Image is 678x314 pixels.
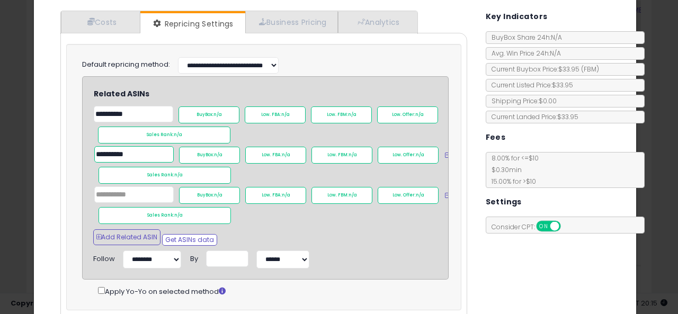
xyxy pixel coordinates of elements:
div: Low. FBA: [245,147,306,164]
span: 15.00 % for > $10 [486,177,536,186]
span: n/a [349,192,357,198]
span: Avg. Win Price 24h: N/A [486,49,561,58]
span: n/a [416,192,424,198]
div: Low. FBM: [311,147,372,164]
span: Current Buybox Price: [486,65,599,74]
span: BuyBox Share 24h: N/A [486,33,562,42]
span: n/a [416,152,424,158]
div: BuyBox: [179,187,240,204]
button: Add Related ASIN [93,229,160,245]
span: n/a [174,172,183,178]
h5: Fees [486,131,506,144]
a: Analytics [338,11,416,33]
span: $0.30 min [486,165,522,174]
div: Low. FBA: [245,187,306,204]
div: Low. FBA: [245,106,306,123]
span: Consider CPT: [486,222,575,231]
div: BuyBox: [179,147,240,164]
span: Current Landed Price: $33.95 [486,112,578,121]
span: $33.95 [558,65,599,74]
span: n/a [415,112,424,118]
span: n/a [214,192,222,198]
div: Low. Offer: [378,147,439,164]
span: n/a [281,112,290,118]
h5: Settings [486,195,522,209]
span: Shipping Price: $0.00 [486,96,557,105]
div: Sales Rank: [99,207,231,224]
span: 8.00 % for <= $10 [486,154,539,186]
span: n/a [213,112,222,118]
a: Repricing Settings [140,13,244,34]
span: n/a [174,132,182,138]
label: Default repricing method: [82,60,170,70]
div: Low. FBM: [311,106,372,123]
div: Sales Rank: [98,127,230,143]
button: Get ASINs data [162,234,217,246]
div: BuyBox: [179,106,239,123]
div: Follow [93,250,115,264]
div: Low. Offer: [377,106,438,123]
a: Costs [61,11,140,33]
span: OFF [559,222,576,231]
span: Current Listed Price: $33.95 [486,80,573,89]
span: ( FBM ) [581,65,599,74]
span: ON [537,222,550,231]
div: Apply Yo-Yo on selected method [98,285,448,297]
div: Low. FBM: [311,187,372,204]
span: n/a [214,152,222,158]
h5: Key Indicators [486,10,548,23]
div: Low. Offer: [378,187,439,204]
h4: Related ASINs [94,90,456,98]
div: Sales Rank: [99,167,231,184]
div: By [190,250,198,264]
span: n/a [174,212,183,218]
span: n/a [282,192,290,198]
span: n/a [348,112,356,118]
a: Business Pricing [245,11,338,33]
span: n/a [349,152,357,158]
span: n/a [282,152,290,158]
